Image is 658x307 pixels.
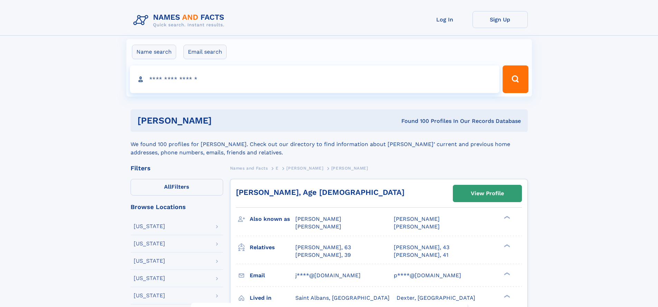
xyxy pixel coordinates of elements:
a: [PERSON_NAME], 39 [295,251,351,259]
button: Search Button [503,65,528,93]
div: [US_STATE] [134,224,165,229]
span: E [276,166,279,171]
span: All [164,183,171,190]
div: ❯ [502,243,511,248]
label: Filters [131,179,223,196]
span: [PERSON_NAME] [295,216,341,222]
span: Dexter, [GEOGRAPHIC_DATA] [397,295,475,301]
a: View Profile [453,185,522,202]
label: Email search [183,45,227,59]
h3: Lived in [250,292,295,304]
span: [PERSON_NAME] [331,166,368,171]
div: Found 100 Profiles In Our Records Database [306,117,521,125]
a: Sign Up [473,11,528,28]
a: [PERSON_NAME] [286,164,323,172]
a: [PERSON_NAME], 43 [394,244,449,251]
div: [US_STATE] [134,241,165,246]
span: Saint Albans, [GEOGRAPHIC_DATA] [295,295,390,301]
div: ❯ [502,215,511,220]
input: search input [130,65,500,93]
a: [PERSON_NAME], 63 [295,244,351,251]
a: [PERSON_NAME], Age [DEMOGRAPHIC_DATA] [236,188,404,197]
span: [PERSON_NAME] [394,223,440,230]
div: [US_STATE] [134,293,165,298]
h1: [PERSON_NAME] [137,116,307,125]
a: E [276,164,279,172]
div: Browse Locations [131,204,223,210]
div: View Profile [471,186,504,201]
div: [US_STATE] [134,258,165,264]
h3: Also known as [250,213,295,225]
h3: Email [250,270,295,281]
div: Filters [131,165,223,171]
a: Log In [417,11,473,28]
h3: Relatives [250,242,295,253]
a: [PERSON_NAME], 41 [394,251,448,259]
a: Names and Facts [230,164,268,172]
label: Name search [132,45,176,59]
span: [PERSON_NAME] [295,223,341,230]
div: [US_STATE] [134,276,165,281]
div: ❯ [502,271,511,276]
div: We found 100 profiles for [PERSON_NAME]. Check out our directory to find information about [PERSO... [131,132,528,157]
img: Logo Names and Facts [131,11,230,30]
span: [PERSON_NAME] [394,216,440,222]
span: [PERSON_NAME] [286,166,323,171]
div: ❯ [502,294,511,298]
